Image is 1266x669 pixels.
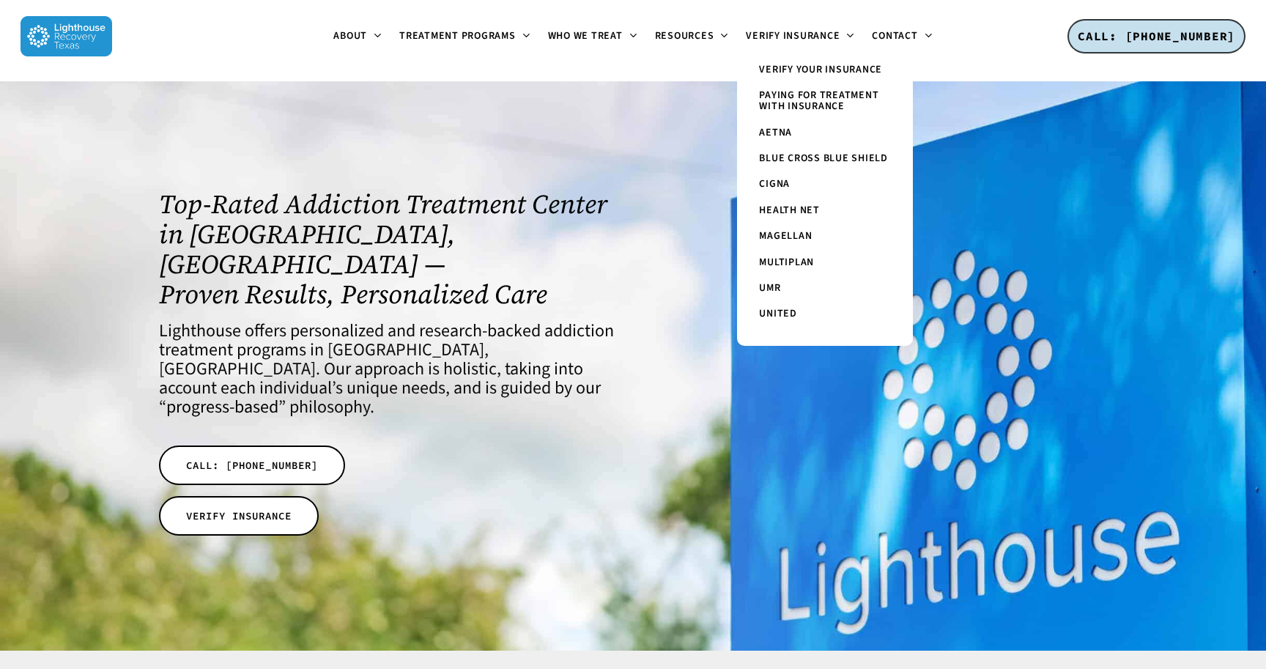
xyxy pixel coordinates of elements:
[159,189,614,309] h1: Top-Rated Addiction Treatment Center in [GEOGRAPHIC_DATA], [GEOGRAPHIC_DATA] — Proven Results, Pe...
[759,125,792,140] span: Aetna
[333,29,367,43] span: About
[159,446,345,485] a: CALL: [PHONE_NUMBER]
[746,29,840,43] span: Verify Insurance
[186,458,318,473] span: CALL: [PHONE_NUMBER]
[752,171,898,197] a: Cigna
[186,509,292,523] span: VERIFY INSURANCE
[159,322,614,417] h4: Lighthouse offers personalized and research-backed addiction treatment programs in [GEOGRAPHIC_DA...
[548,29,623,43] span: Who We Treat
[325,31,390,42] a: About
[759,151,888,166] span: Blue Cross Blue Shield
[646,31,738,42] a: Resources
[737,31,863,42] a: Verify Insurance
[759,177,790,191] span: Cigna
[539,31,646,42] a: Who We Treat
[759,255,814,270] span: Multiplan
[759,88,878,114] span: Paying for Treatment with Insurance
[752,57,898,83] a: Verify Your Insurance
[752,301,898,327] a: United
[1078,29,1235,43] span: CALL: [PHONE_NUMBER]
[390,31,539,42] a: Treatment Programs
[759,281,780,295] span: UMR
[159,496,319,536] a: VERIFY INSURANCE
[872,29,917,43] span: Contact
[752,276,898,301] a: UMR
[759,62,882,77] span: Verify Your Insurance
[752,198,898,223] a: Health Net
[759,229,812,243] span: Magellan
[863,31,941,42] a: Contact
[752,120,898,146] a: Aetna
[752,146,898,171] a: Blue Cross Blue Shield
[1067,19,1245,54] a: CALL: [PHONE_NUMBER]
[399,29,516,43] span: Treatment Programs
[21,16,112,56] img: Lighthouse Recovery Texas
[166,394,278,420] a: progress-based
[655,29,714,43] span: Resources
[759,306,797,321] span: United
[752,223,898,249] a: Magellan
[752,250,898,276] a: Multiplan
[759,203,820,218] span: Health Net
[752,83,898,120] a: Paying for Treatment with Insurance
